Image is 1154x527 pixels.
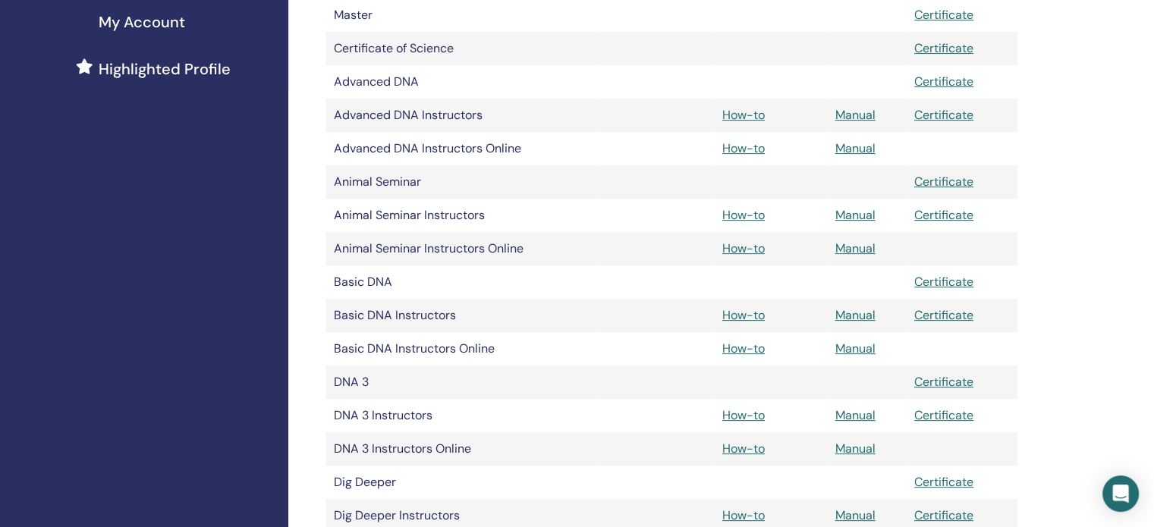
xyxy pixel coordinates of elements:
td: Animal Seminar Instructors Online [326,232,599,265]
a: Manual [835,307,876,323]
td: Advanced DNA [326,65,599,99]
div: Open Intercom Messenger [1102,475,1139,512]
a: Certificate [914,74,973,89]
a: How-to [722,240,765,256]
td: DNA 3 [326,365,599,399]
td: Dig Deeper [326,466,599,499]
a: Manual [835,140,876,156]
span: Highlighted Profile [99,58,231,80]
a: Certificate [914,107,973,123]
a: Certificate [914,207,973,223]
td: Basic DNA Instructors [326,299,599,332]
td: DNA 3 Instructors [326,399,599,432]
a: Certificate [914,374,973,390]
td: DNA 3 Instructors Online [326,432,599,466]
a: Certificate [914,407,973,423]
a: Manual [835,407,876,423]
a: Manual [835,207,876,223]
a: Manual [835,240,876,256]
a: How-to [722,307,765,323]
td: Basic DNA [326,265,599,299]
a: How-to [722,507,765,523]
a: Certificate [914,40,973,56]
a: Manual [835,507,876,523]
a: Certificate [914,474,973,490]
a: How-to [722,107,765,123]
td: Certificate of Science [326,32,599,65]
a: How-to [722,441,765,456]
td: Animal Seminar [326,165,599,199]
a: How-to [722,140,765,156]
td: Advanced DNA Instructors Online [326,132,599,165]
a: Certificate [914,174,973,190]
a: How-to [722,340,765,356]
span: My Account [99,11,185,33]
td: Animal Seminar Instructors [326,199,599,232]
a: Certificate [914,307,973,323]
td: Advanced DNA Instructors [326,99,599,132]
a: Manual [835,340,876,356]
a: Manual [835,441,876,456]
td: Basic DNA Instructors Online [326,332,599,365]
a: Manual [835,107,876,123]
a: How-to [722,207,765,223]
a: Certificate [914,507,973,523]
a: Certificate [914,274,973,290]
a: How-to [722,407,765,423]
a: Certificate [914,7,973,23]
